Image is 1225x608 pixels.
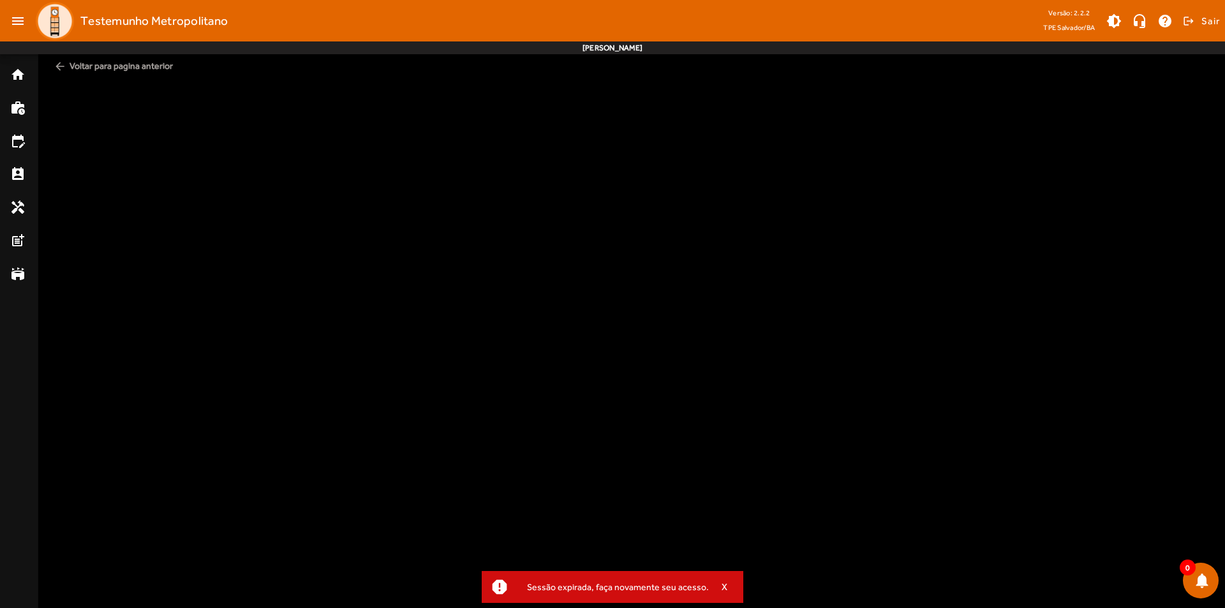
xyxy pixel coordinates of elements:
[1201,11,1220,31] span: Sair
[517,578,709,596] div: Sessão expirada, faça novamente seu acesso.
[1043,21,1095,34] span: TPE Salvador/BA
[5,8,31,34] mat-icon: menu
[490,577,509,597] mat-icon: report
[1181,11,1220,31] button: Sair
[31,2,228,40] a: Testemunho Metropolitano
[709,581,741,593] button: X
[10,67,26,82] mat-icon: home
[722,581,728,593] span: X
[1180,560,1196,575] span: 0
[36,2,74,40] img: Logo TPE
[1043,5,1095,21] div: Versão: 2.2.2
[80,11,228,31] span: Testemunho Metropolitano
[54,60,66,73] mat-icon: arrow_back
[48,54,1215,78] span: Voltar para pagina anterior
